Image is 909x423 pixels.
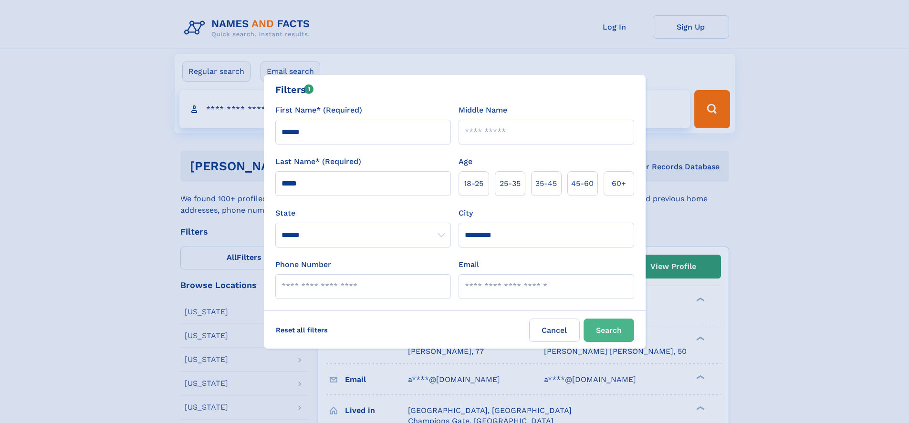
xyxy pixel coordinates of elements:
label: Middle Name [459,104,507,116]
span: 25‑35 [500,178,521,189]
label: Reset all filters [270,319,334,341]
label: Phone Number [275,259,331,270]
label: Email [459,259,479,270]
label: State [275,207,451,219]
label: Last Name* (Required) [275,156,361,167]
label: Age [459,156,472,167]
div: Filters [275,83,314,97]
span: 45‑60 [571,178,594,189]
label: Cancel [529,319,580,342]
span: 60+ [612,178,626,189]
label: First Name* (Required) [275,104,362,116]
span: 18‑25 [464,178,483,189]
span: 35‑45 [535,178,557,189]
button: Search [584,319,634,342]
label: City [459,207,473,219]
